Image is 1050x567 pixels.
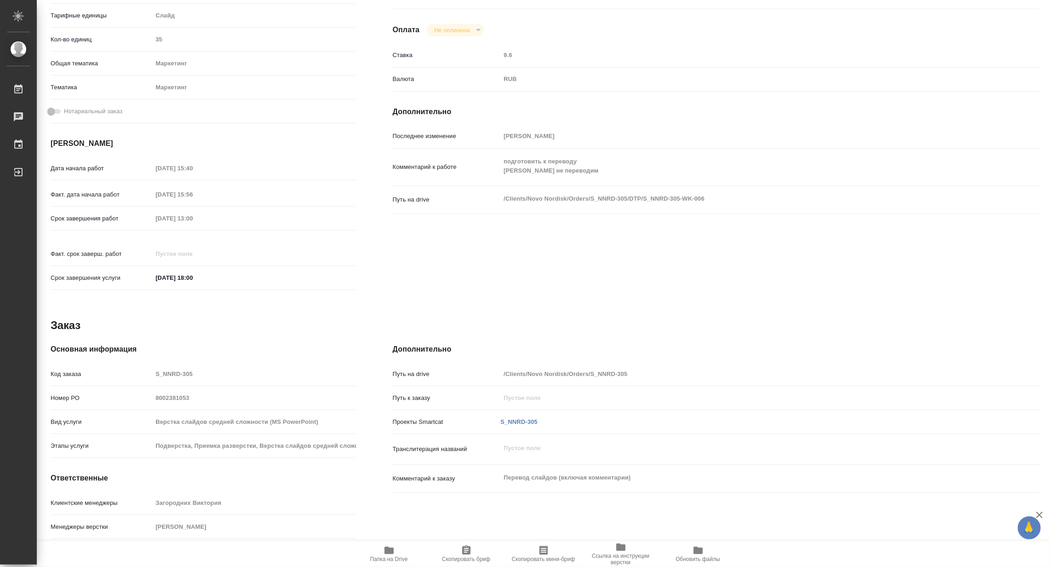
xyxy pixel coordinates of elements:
input: Пустое поле [152,188,233,201]
span: Ссылка на инструкции верстки [588,553,654,566]
input: Пустое поле [152,212,233,225]
div: Слайд [152,8,356,23]
h4: Дополнительно [393,344,1040,355]
textarea: Перевод слайдов (включая комментарии) [500,470,986,486]
div: RUB [500,71,986,87]
p: Валюта [393,75,501,84]
h4: Дополнительно [393,106,1040,117]
p: Последнее изменение [393,132,501,141]
input: Пустое поле [500,367,986,381]
span: Обновить файлы [676,556,720,562]
p: Путь к заказу [393,393,501,403]
div: Маркетинг [152,80,356,95]
p: Тарифные единицы [51,11,152,20]
p: Комментарий к работе [393,162,501,172]
p: Факт. дата начала работ [51,190,152,199]
span: Папка на Drive [370,556,408,562]
input: Пустое поле [152,391,356,405]
p: Срок завершения услуги [51,273,152,283]
input: Пустое поле [500,48,986,62]
input: Пустое поле [152,496,356,509]
button: Не оплачена [431,26,472,34]
p: Путь на drive [393,195,501,204]
h4: Ответственные [51,473,356,484]
p: Тематика [51,83,152,92]
p: Вид услуги [51,417,152,427]
p: Дата начала работ [51,164,152,173]
p: Общая тематика [51,59,152,68]
h4: [PERSON_NAME] [51,138,356,149]
button: Папка на Drive [350,541,428,567]
span: Скопировать бриф [442,556,490,562]
input: ✎ Введи что-нибудь [152,271,233,284]
input: Пустое поле [152,520,356,533]
p: Кол-во единиц [51,35,152,44]
p: Клиентские менеджеры [51,498,152,508]
button: 🙏 [1018,516,1041,539]
h2: Заказ [51,318,80,333]
p: Код заказа [51,370,152,379]
input: Пустое поле [152,415,356,428]
p: Ставка [393,51,501,60]
p: Срок завершения работ [51,214,152,223]
p: Номер РО [51,393,152,403]
input: Пустое поле [152,439,356,452]
div: Маркетинг [152,56,356,71]
p: Факт. срок заверш. работ [51,249,152,259]
button: Обновить файлы [660,541,737,567]
textarea: /Clients/Novo Nordisk/Orders/S_NNRD-305/DTP/S_NNRD-305-WK-006 [500,191,986,207]
button: Скопировать бриф [428,541,505,567]
div: Не оплачена [427,24,483,36]
span: 🙏 [1021,518,1037,538]
input: Пустое поле [152,33,356,46]
span: Нотариальный заказ [64,107,122,116]
textarea: подготовить к переводу [PERSON_NAME] не переводим [500,154,986,179]
input: Пустое поле [152,367,356,381]
input: Пустое поле [152,247,233,260]
p: Транслитерация названий [393,445,501,454]
p: Проекты Smartcat [393,417,501,427]
a: S_NNRD-305 [500,418,538,425]
input: Пустое поле [500,391,986,405]
button: Ссылка на инструкции верстки [582,541,660,567]
button: Скопировать мини-бриф [505,541,582,567]
span: Скопировать мини-бриф [512,556,575,562]
p: Комментарий к заказу [393,474,501,483]
h4: Оплата [393,24,420,35]
p: Путь на drive [393,370,501,379]
input: Пустое поле [500,129,986,143]
h4: Основная информация [51,344,356,355]
p: Этапы услуги [51,441,152,451]
p: Менеджеры верстки [51,522,152,532]
input: Пустое поле [152,162,233,175]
